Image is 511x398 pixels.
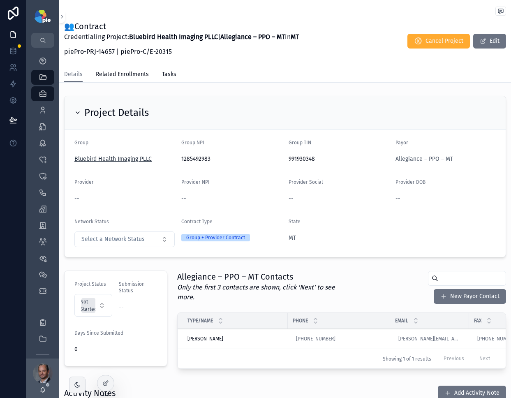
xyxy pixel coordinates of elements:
[80,298,97,313] div: Not Started
[74,155,152,163] a: Bluebird Health Imaging PLLC
[181,179,210,185] span: Provider NPI
[473,34,506,49] button: Edit
[96,70,149,79] span: Related Enrollments
[395,332,464,345] a: [PERSON_NAME][EMAIL_ADDRESS][PERSON_NAME][DOMAIN_NAME]
[181,155,282,163] span: 1285492983
[293,317,308,324] span: Phone
[74,140,88,146] span: Group
[119,303,124,311] span: --
[64,67,83,83] a: Details
[398,336,461,342] a: [PERSON_NAME][EMAIL_ADDRESS][PERSON_NAME][DOMAIN_NAME]
[187,317,213,324] span: Type/Name
[289,194,294,203] span: --
[84,106,149,119] h2: Project Details
[187,336,223,342] span: [PERSON_NAME]
[289,234,296,242] a: MT
[64,47,299,57] p: piePro-PRJ-14657 | piePro-C/E-20315
[474,317,481,324] span: Fax
[81,235,145,243] span: Select a Network Status
[186,234,245,241] div: Group + Provider Contract
[220,33,285,41] strong: Allegiance – PPO – MT
[425,37,463,45] span: Cancel Project
[119,281,145,294] span: Submission Status
[74,231,175,247] button: Select Button
[407,34,470,49] button: Cancel Project
[187,336,283,342] a: [PERSON_NAME]
[395,140,408,146] span: Payor
[434,289,506,304] button: New Payor Contact
[296,336,335,342] a: [PHONE_NUMBER]
[291,33,299,41] strong: MT
[395,194,400,203] span: --
[96,67,149,83] a: Related Enrollments
[64,70,83,79] span: Details
[395,155,453,163] a: Allegiance – PPO – MT
[395,317,408,324] span: Email
[74,281,106,287] span: Project Status
[74,330,123,336] span: Days Since Submitted
[181,194,186,203] span: --
[35,10,51,23] img: App logo
[181,140,204,146] span: Group NPI
[74,294,112,317] button: Select Button
[177,271,349,282] h1: Allegiance – PPO – MT Contacts
[74,179,94,185] span: Provider
[181,219,213,224] span: Contract Type
[64,21,299,32] h1: 👥Contract
[395,179,425,185] span: Provider DOB
[289,179,323,185] span: Provider Social
[289,155,389,163] span: 991930348
[162,67,176,83] a: Tasks
[162,70,176,79] span: Tasks
[74,219,109,224] span: Network Status
[74,194,79,203] span: --
[177,283,335,301] em: Only the first 3 contacts are shown, click 'Next' to see more.
[383,356,431,362] span: Showing 1 of 1 results
[64,32,299,42] p: Credentialing Project: | in
[289,219,301,224] span: State
[289,140,311,146] span: Group TIN
[129,33,218,41] strong: Bluebird Health Imaging PLLC
[293,332,385,345] a: [PHONE_NUMBER]
[74,345,157,354] span: 0
[26,48,59,359] div: scrollable content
